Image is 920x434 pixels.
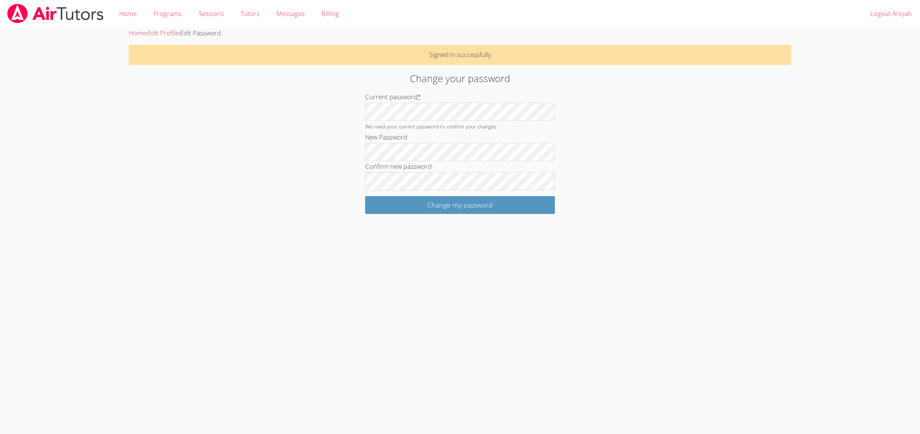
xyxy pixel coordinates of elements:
span: Edit Password [180,29,221,37]
a: Edit Profile [148,29,179,37]
h2: Change your password [212,71,709,86]
p: Signed in successfully [129,45,791,65]
label: Confirm new password [365,162,432,171]
a: Home [129,29,146,37]
div: › › [129,28,791,39]
label: Current password [365,92,421,101]
span: Messages [276,9,305,18]
img: airtutors_banner-c4298cdbf04f3fff15de1276eac7730deb9818008684d7c2e4769d2f7ddbe033.png [6,4,104,23]
label: New Password [365,133,407,141]
small: We need your current password to confirm your changes [365,123,496,130]
input: Change my password [365,196,555,214]
abbr: required [417,92,421,101]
